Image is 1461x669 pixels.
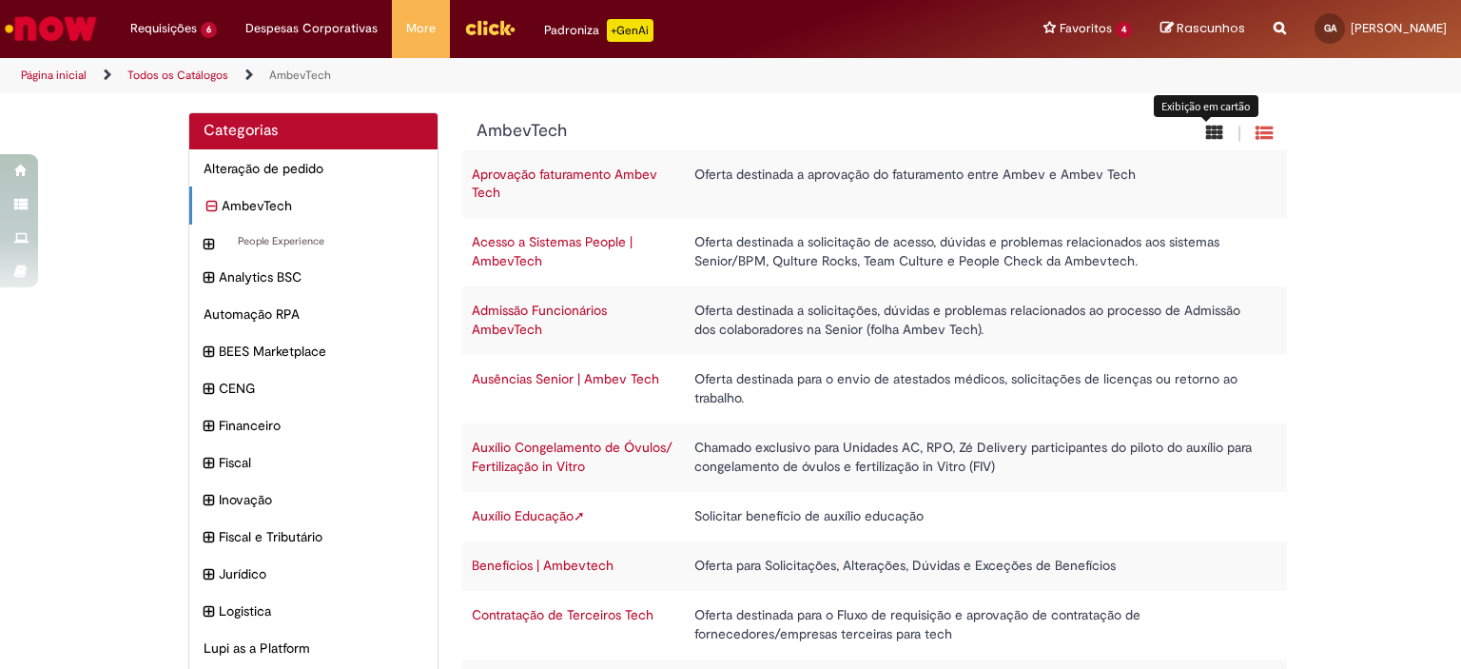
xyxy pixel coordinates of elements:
td: Chamado exclusivo para Unidades AC, RPO, Zé Delivery participantes do piloto do auxílio para cong... [685,423,1268,492]
span: Lupi as a Platform [204,639,423,658]
i: expandir categoria People Experience [204,234,214,255]
div: recolher categoria AmbevTech AmbevTech [189,187,438,225]
tr: Aprovação faturamento Ambev Tech Oferta destinada a aprovação do faturamento entre Ambev e Ambev ... [462,150,1288,219]
td: Solicitar benefício de auxílio educação [685,492,1268,541]
div: Alteração de pedido [189,149,438,187]
tr: Benefícios | Ambevtech Oferta para Solicitações, Alterações, Dúvidas e Exceções de Benefícios [462,541,1288,591]
i: expandir categoria Fiscal [204,453,214,474]
span: People Experience [219,234,423,249]
img: click_logo_yellow_360x200.png [464,13,516,42]
a: Página inicial [21,68,87,83]
ul: Trilhas de página [14,58,960,93]
i: expandir categoria Analytics BSC [204,267,214,288]
td: Oferta destinada a solicitação de acesso, dúvidas e problemas relacionados aos sistemas Senior/BP... [685,218,1268,286]
span: Inovação [219,490,423,509]
a: Rascunhos [1160,20,1245,38]
i: expandir categoria CENG [204,379,214,400]
span: Fiscal e Tributário [219,527,423,546]
i: Exibição de grade [1256,124,1273,142]
tr: Acesso a Sistemas People | AmbevTech Oferta destinada a solicitação de acesso, dúvidas e problema... [462,218,1288,286]
i: expandir categoria Logistica [204,601,214,622]
p: +GenAi [607,19,653,42]
a: Aprovação faturamento Ambev Tech [472,166,657,202]
tr: Contratação de Terceiros Tech Oferta destinada para o Fluxo de requisição e aprovação de contrata... [462,591,1288,659]
span: Jurídico [219,564,423,583]
ul: AmbevTech subcategorias [189,225,438,259]
a: Admissão Funcionários AmbevTech [472,302,607,338]
i: recolher categoria AmbevTech [206,196,217,217]
span: Favoritos [1060,19,1112,38]
div: expandir categoria Inovação Inovação [189,481,438,519]
span: CENG [219,379,423,398]
i: expandir categoria Financeiro [204,416,214,437]
span: | [1237,123,1241,145]
i: expandir categoria BEES Marketplace [204,342,214,363]
td: Oferta para Solicitações, Alterações, Dúvidas e Exceções de Benefícios [685,541,1268,591]
td: Oferta destinada a solicitações, dúvidas e problemas relacionados ao processo de Admissão dos col... [685,286,1268,355]
a: AmbevTech [269,68,331,83]
span: Fiscal [219,453,423,472]
span: BEES Marketplace [219,342,423,361]
div: Padroniza [544,19,653,42]
a: Auxílio Congelamento de Óvulos/ Fertilização in Vitro [472,439,672,475]
td: Oferta destinada para o Fluxo de requisição e aprovação de contratação de fornecedores/empresas t... [685,591,1268,659]
div: expandir categoria Fiscal e Tributário Fiscal e Tributário [189,518,438,556]
span: 4 [1116,22,1132,38]
tr: Admissão Funcionários AmbevTech Oferta destinada a solicitações, dúvidas e problemas relacionados... [462,286,1288,355]
span: Link Externo [574,507,585,524]
td: Oferta destinada a aprovação do faturamento entre Ambev e Ambev Tech [685,150,1268,219]
span: GA [1324,22,1336,34]
a: Todos os Catálogos [127,68,228,83]
a: Auxílio EducaçãoLink Externo [472,507,585,524]
h2: Categorias [204,123,423,140]
div: expandir categoria Financeiro Financeiro [189,406,438,444]
tr: Ausências Senior | Ambev Tech Oferta destinada para o envio de atestados médicos, solicitações de... [462,355,1288,423]
span: Logistica [219,601,423,620]
td: Oferta destinada para o envio de atestados médicos, solicitações de licenças ou retorno ao trabalho. [685,355,1268,423]
i: expandir categoria Jurídico [204,564,214,585]
span: Despesas Corporativas [245,19,378,38]
i: Exibição em cartão [1206,124,1223,142]
span: Alteração de pedido [204,159,423,178]
span: Financeiro [219,416,423,435]
a: Benefícios | Ambevtech [472,557,614,574]
span: Automação RPA [204,305,423,324]
span: [PERSON_NAME] [1351,20,1447,36]
div: expandir categoria BEES Marketplace BEES Marketplace [189,332,438,370]
span: More [406,19,436,38]
div: Lupi as a Platform [189,629,438,667]
a: Acesso a Sistemas People | AmbevTech [472,233,633,269]
div: expandir categoria People Experience People Experience [189,225,438,259]
i: expandir categoria Inovação [204,490,214,511]
div: expandir categoria Logistica Logistica [189,592,438,630]
div: expandir categoria Fiscal Fiscal [189,443,438,482]
div: expandir categoria Jurídico Jurídico [189,555,438,593]
a: Ausências Senior | Ambev Tech [472,370,659,387]
span: 6 [201,22,217,38]
h1: {"description":null,"title":"AmbevTech"} Categoria [477,122,1067,141]
i: expandir categoria Fiscal e Tributário [204,527,214,548]
span: Analytics BSC [219,267,423,286]
span: AmbevTech [222,196,423,215]
img: ServiceNow [2,10,100,48]
div: Automação RPA [189,295,438,333]
div: expandir categoria Analytics BSC Analytics BSC [189,258,438,296]
span: Rascunhos [1177,19,1245,37]
span: Requisições [130,19,197,38]
tr: Auxílio Congelamento de Óvulos/ Fertilização in Vitro Chamado exclusivo para Unidades AC, RPO, Zé... [462,423,1288,492]
div: expandir categoria CENG CENG [189,369,438,407]
a: Contratação de Terceiros Tech [472,606,653,623]
tr: Auxílio EducaçãoLink Externo Solicitar benefício de auxílio educação [462,492,1288,541]
div: Exibição em cartão [1154,95,1258,117]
